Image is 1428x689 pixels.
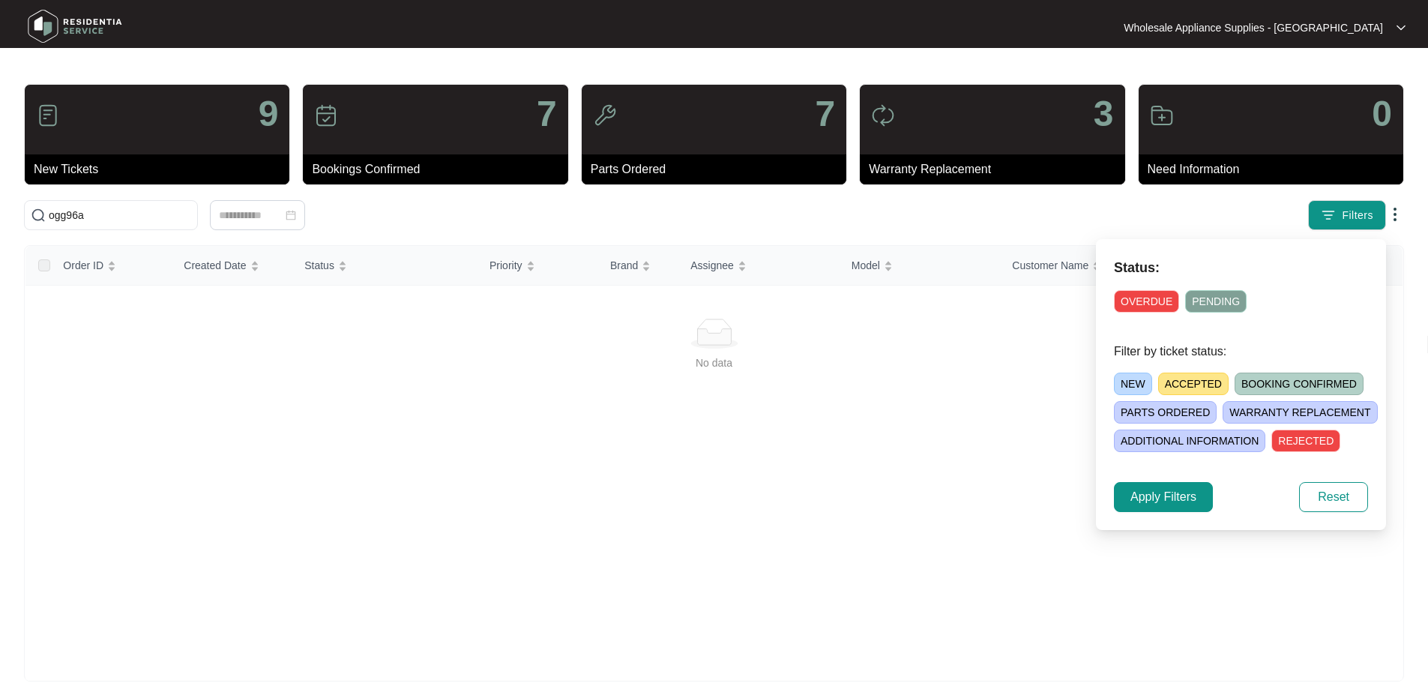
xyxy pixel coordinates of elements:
[1271,430,1340,452] span: REJECTED
[1318,488,1349,506] span: Reset
[1342,208,1373,223] span: Filters
[1114,373,1152,395] span: NEW
[1299,482,1368,512] button: Reset
[593,103,617,127] img: icon
[304,257,334,274] span: Status
[610,257,638,274] span: Brand
[1372,96,1392,132] p: 0
[1114,401,1217,424] span: PARTS ORDERED
[598,246,678,286] th: Brand
[43,355,1385,371] div: No data
[22,4,127,49] img: residentia service logo
[1308,200,1386,230] button: filter iconFilters
[690,257,734,274] span: Assignee
[1158,373,1229,395] span: ACCEPTED
[1124,20,1383,35] p: Wholesale Appliance Supplies - [GEOGRAPHIC_DATA]
[36,103,60,127] img: icon
[259,96,279,132] p: 9
[489,257,522,274] span: Priority
[312,160,567,178] p: Bookings Confirmed
[852,257,880,274] span: Model
[1012,257,1088,274] span: Customer Name
[1150,103,1174,127] img: icon
[292,246,477,286] th: Status
[1114,482,1213,512] button: Apply Filters
[871,103,895,127] img: icon
[172,246,292,286] th: Created Date
[63,257,103,274] span: Order ID
[1094,96,1114,132] p: 3
[1000,246,1161,286] th: Customer Name
[678,246,840,286] th: Assignee
[34,160,289,178] p: New Tickets
[31,208,46,223] img: search-icon
[591,160,846,178] p: Parts Ordered
[314,103,338,127] img: icon
[1397,24,1406,31] img: dropdown arrow
[1114,430,1265,452] span: ADDITIONAL INFORMATION
[1223,401,1377,424] span: WARRANTY REPLACEMENT
[1235,373,1364,395] span: BOOKING CONFIRMED
[49,207,191,223] input: Search by Order Id, Assignee Name, Customer Name, Brand and Model
[840,246,1001,286] th: Model
[537,96,557,132] p: 7
[815,96,835,132] p: 7
[1386,205,1404,223] img: dropdown arrow
[184,257,246,274] span: Created Date
[51,246,172,286] th: Order ID
[1114,343,1368,361] p: Filter by ticket status:
[1114,290,1179,313] span: OVERDUE
[1148,160,1403,178] p: Need Information
[869,160,1124,178] p: Warranty Replacement
[1130,488,1196,506] span: Apply Filters
[477,246,598,286] th: Priority
[1114,257,1368,278] p: Status:
[1321,208,1336,223] img: filter icon
[1185,290,1247,313] span: PENDING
